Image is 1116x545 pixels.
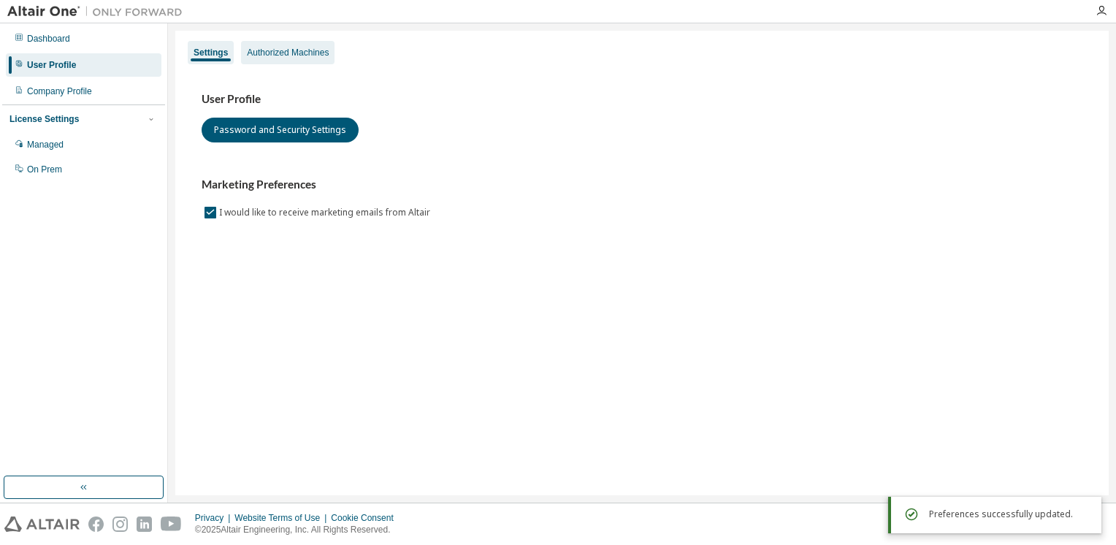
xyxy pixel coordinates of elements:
[4,517,80,532] img: altair_logo.svg
[234,512,331,524] div: Website Terms of Use
[202,178,1082,192] h3: Marketing Preferences
[27,59,76,71] div: User Profile
[112,517,128,532] img: instagram.svg
[202,92,1082,107] h3: User Profile
[7,4,190,19] img: Altair One
[27,33,70,45] div: Dashboard
[219,204,433,221] label: I would like to receive marketing emails from Altair
[9,113,79,125] div: License Settings
[161,517,182,532] img: youtube.svg
[929,506,1090,523] div: Preferences successfully updated.
[27,164,62,175] div: On Prem
[331,512,402,524] div: Cookie Consent
[247,47,329,58] div: Authorized Machines
[195,512,234,524] div: Privacy
[88,517,104,532] img: facebook.svg
[27,139,64,150] div: Managed
[202,118,359,142] button: Password and Security Settings
[194,47,228,58] div: Settings
[27,85,92,97] div: Company Profile
[137,517,152,532] img: linkedin.svg
[195,524,402,536] p: © 2025 Altair Engineering, Inc. All Rights Reserved.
